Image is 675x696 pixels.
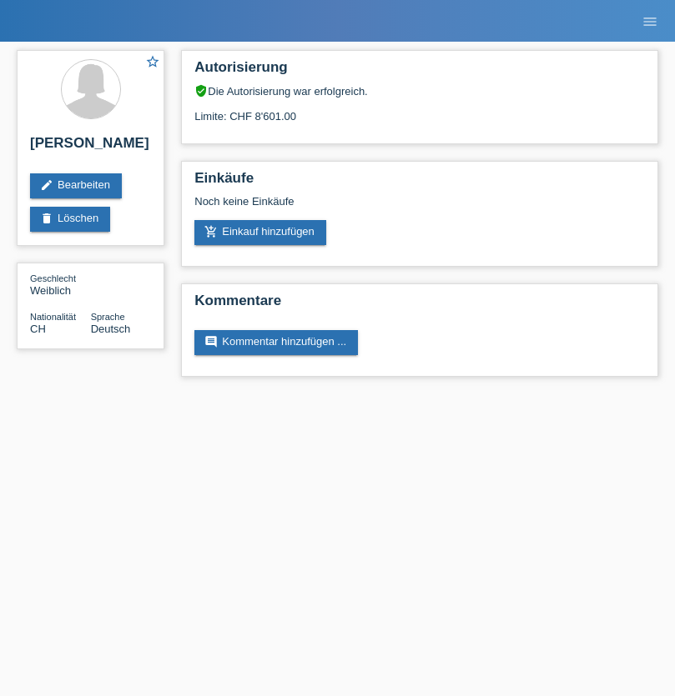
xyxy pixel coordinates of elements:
i: menu [642,13,658,30]
a: star_border [145,54,160,72]
i: add_shopping_cart [204,225,218,238]
a: deleteLöschen [30,207,110,232]
a: editBearbeiten [30,173,122,198]
h2: Autorisierung [194,59,645,84]
div: Weiblich [30,272,91,297]
span: Nationalität [30,312,76,322]
h2: Einkäufe [194,170,645,195]
i: verified_user [194,84,208,98]
a: menu [633,16,667,26]
span: Geschlecht [30,273,76,283]
span: Schweiz [30,323,46,335]
div: Die Autorisierung war erfolgreich. [194,84,645,98]
i: comment [204,335,218,348]
div: Noch keine Einkäufe [194,195,645,220]
div: Limite: CHF 8'601.00 [194,98,645,123]
span: Deutsch [91,323,131,335]
i: star_border [145,54,160,69]
i: edit [40,178,53,192]
i: delete [40,212,53,225]
a: add_shopping_cartEinkauf hinzufügen [194,220,326,245]
span: Sprache [91,312,125,322]
h2: Kommentare [194,293,645,318]
a: commentKommentar hinzufügen ... [194,330,358,355]
h2: [PERSON_NAME] [30,135,151,160]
